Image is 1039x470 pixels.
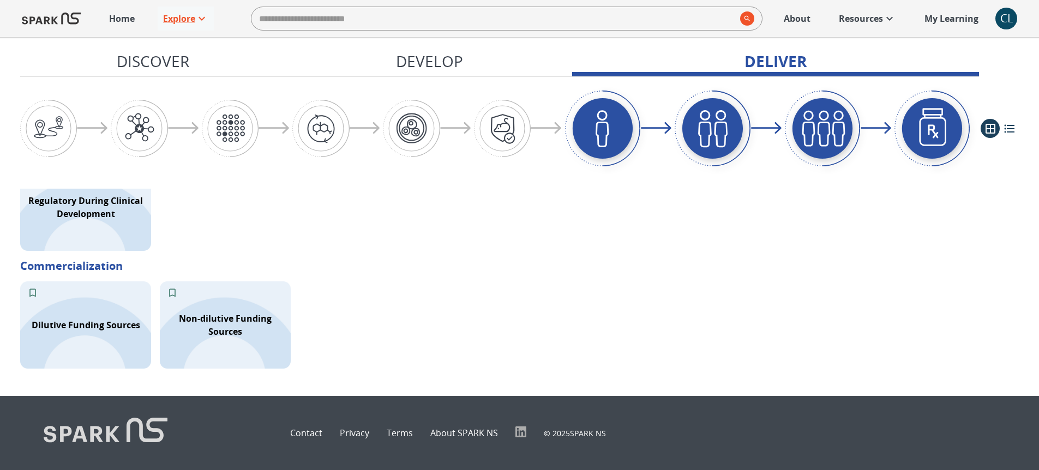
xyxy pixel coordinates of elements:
p: Non-dilutive Funding Sources [166,312,284,338]
img: Logo of SPARK at Stanford [22,5,81,32]
img: arrow-right [531,122,562,135]
p: Home [109,12,135,25]
svg: Add to My Learning [167,287,178,298]
div: SPARK NS branding pattern [160,281,291,369]
a: My Learning [919,7,984,31]
div: CL [995,8,1017,29]
img: arrow-right [168,122,199,135]
p: Regulatory During Clinical Development [27,194,145,220]
a: Terms [387,426,413,439]
p: Deliver [744,50,807,73]
p: Discover [117,50,189,73]
svg: Add to My Learning [27,287,38,298]
button: list view [1000,119,1019,138]
p: My Learning [924,12,978,25]
p: Commercialization [20,258,1019,274]
a: About SPARK NS [430,426,498,439]
p: © 2025 SPARK NS [544,427,606,439]
button: grid view [981,119,1000,138]
img: arrow-right [440,122,471,135]
p: Develop [396,50,463,73]
img: arrow-right [860,122,891,135]
p: Dilutive Funding Sources [32,318,140,332]
p: About [784,12,810,25]
a: Resources [833,7,902,31]
a: Home [104,7,140,31]
a: Explore [158,7,214,31]
p: Resources [839,12,883,25]
a: Privacy [340,426,369,439]
button: search [736,7,754,30]
img: Logo of SPARK at Stanford [44,418,167,448]
button: account of current user [995,8,1017,29]
p: Explore [163,12,195,25]
a: Contact [290,426,322,439]
img: arrow-right [750,122,782,135]
img: arrow-right [350,122,381,135]
div: Graphic showing the progression through the Discover, Develop, and Deliver pipeline, highlighting... [20,90,970,167]
img: LinkedIn [515,426,526,437]
img: arrow-right [77,122,108,135]
div: SPARK NS branding pattern [20,164,151,251]
img: arrow-right [640,122,671,135]
div: SPARK NS branding pattern [20,281,151,369]
img: arrow-right [259,122,290,135]
a: About [778,7,816,31]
